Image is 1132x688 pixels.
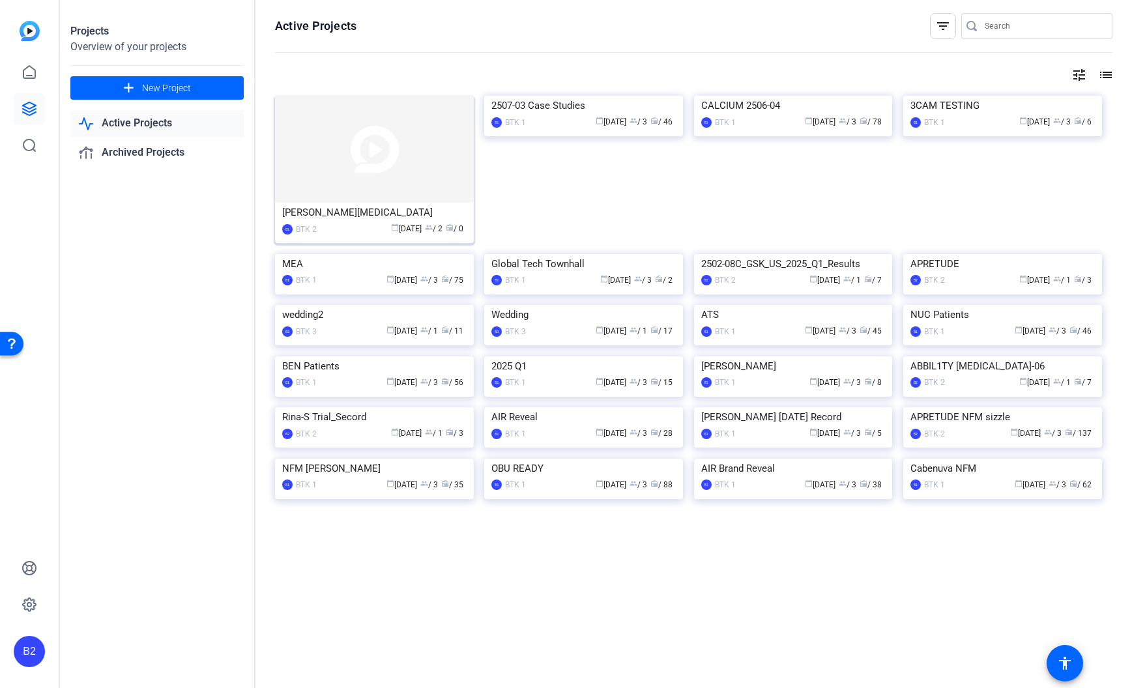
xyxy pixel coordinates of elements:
span: [DATE] [391,429,422,438]
div: APRETUDE NFM sizzle [910,407,1095,427]
span: calendar_today [805,326,813,334]
div: BTK 1 [505,116,526,129]
span: radio [441,275,449,283]
span: / 3 [630,117,647,126]
span: / 3 [634,276,652,285]
div: B3 [282,326,293,337]
span: [DATE] [805,326,835,336]
mat-icon: accessibility [1057,655,1073,671]
div: CALCIUM 2506-04 [701,96,886,115]
span: [DATE] [805,117,835,126]
span: / 3 [630,429,647,438]
span: calendar_today [596,117,603,124]
div: B1 [491,429,502,439]
div: BTK 3 [505,325,526,338]
span: radio [1074,275,1082,283]
span: / 3 [1074,276,1092,285]
span: group [839,117,847,124]
span: / 3 [446,429,463,438]
span: radio [655,275,663,283]
mat-icon: filter_list [935,18,951,34]
div: BTK 1 [715,478,736,491]
span: / 3 [839,117,856,126]
span: radio [1069,326,1077,334]
span: / 3 [839,326,856,336]
span: / 3 [420,276,438,285]
span: [DATE] [1015,480,1045,489]
div: Rina-S Trial_Secord [282,407,467,427]
span: radio [864,275,872,283]
span: calendar_today [596,480,603,487]
span: radio [860,117,867,124]
span: radio [441,326,449,334]
span: / 1 [630,326,647,336]
span: radio [650,428,658,436]
span: group [630,428,637,436]
div: B1 [910,326,921,337]
div: BTK 1 [296,376,317,389]
span: [DATE] [596,117,626,126]
span: / 17 [650,326,673,336]
div: BTK 2 [296,223,317,236]
div: BTK 2 [924,427,945,440]
span: / 78 [860,117,882,126]
span: calendar_today [805,117,813,124]
div: BTK 2 [715,274,736,287]
div: APRETUDE [910,254,1095,274]
div: BTK 1 [715,376,736,389]
span: [DATE] [596,378,626,387]
div: [PERSON_NAME][MEDICAL_DATA] [282,203,467,222]
span: radio [446,428,454,436]
div: BTK 2 [296,427,317,440]
span: [DATE] [596,326,626,336]
span: group [425,428,433,436]
span: group [630,480,637,487]
mat-icon: add [121,80,137,96]
span: group [420,326,428,334]
span: radio [860,480,867,487]
span: [DATE] [809,378,840,387]
span: radio [864,428,872,436]
span: group [1044,428,1052,436]
a: Active Projects [70,110,244,137]
span: / 0 [446,224,463,233]
span: calendar_today [600,275,608,283]
span: / 6 [1074,117,1092,126]
span: calendar_today [1019,377,1027,385]
div: wedding2 [282,305,467,324]
span: group [839,480,847,487]
span: group [425,223,433,231]
mat-icon: tune [1071,67,1087,83]
div: B2 [282,429,293,439]
div: 2025 Q1 [491,356,676,376]
span: / 1 [1053,378,1071,387]
div: BTK 1 [505,376,526,389]
span: [DATE] [386,480,417,489]
span: / 3 [1053,117,1071,126]
button: New Project [70,76,244,100]
div: B2 [910,429,921,439]
span: [DATE] [386,276,417,285]
div: BTK 2 [924,274,945,287]
span: [DATE] [386,378,417,387]
span: / 1 [425,429,443,438]
div: B3 [491,326,502,337]
span: / 3 [839,480,856,489]
div: OBU READY [491,459,676,478]
div: [PERSON_NAME] [701,356,886,376]
span: / 1 [843,276,861,285]
div: ABBIL1TY [MEDICAL_DATA]-06 [910,356,1095,376]
div: BTK 1 [505,427,526,440]
div: ATS [701,305,886,324]
span: calendar_today [1015,326,1023,334]
mat-icon: list [1097,67,1112,83]
div: B2 [282,224,293,235]
span: radio [650,326,658,334]
div: Projects [70,23,244,39]
span: calendar_today [596,377,603,385]
span: group [843,428,851,436]
span: [DATE] [1010,429,1041,438]
span: group [630,117,637,124]
span: radio [1074,117,1082,124]
div: [PERSON_NAME] [DATE] Record [701,407,886,427]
